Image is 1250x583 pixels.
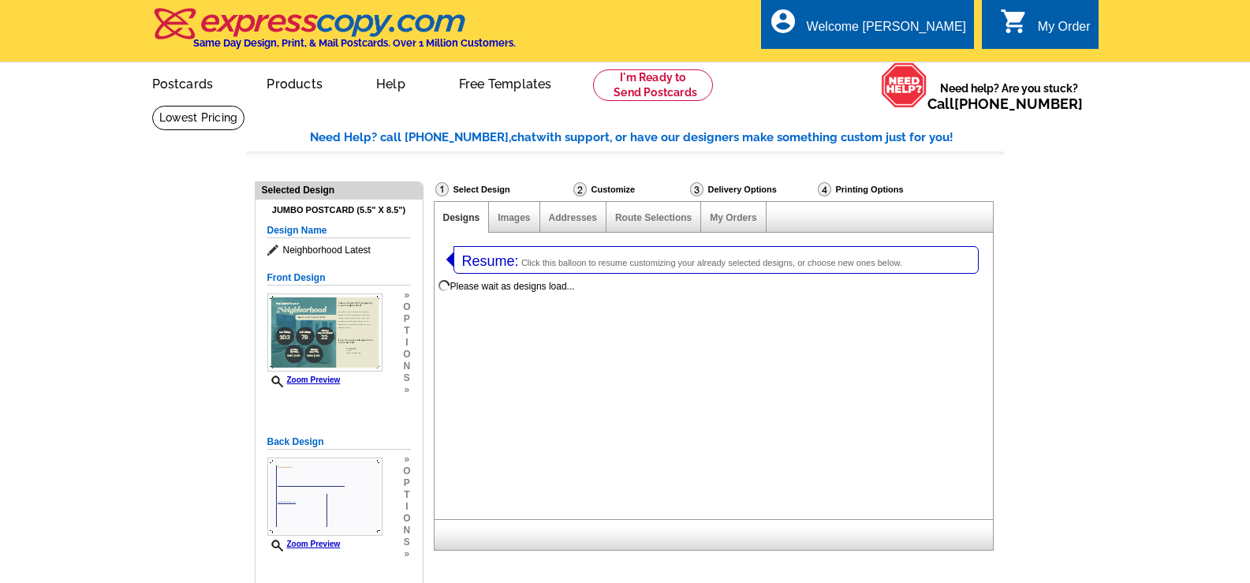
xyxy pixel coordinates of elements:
[1000,7,1028,36] i: shopping_cart
[193,37,516,49] h4: Same Day Design, Print, & Mail Postcards. Over 1 Million Customers.
[256,182,423,197] div: Selected Design
[403,465,410,477] span: o
[927,95,1083,112] span: Call
[403,501,410,513] span: i
[403,513,410,525] span: o
[549,212,597,223] a: Addresses
[690,182,703,196] img: Delivery Options
[615,212,692,223] a: Route Selections
[403,290,410,301] span: »
[443,212,480,223] a: Designs
[403,525,410,536] span: n
[267,205,411,215] h4: Jumbo Postcard (5.5" x 8.5")
[403,313,410,325] span: p
[267,293,382,372] img: frontsmallthumbnail.jpg
[241,64,348,101] a: Products
[462,253,519,269] span: Resume:
[1038,20,1091,42] div: My Order
[927,80,1091,112] span: Need help? Are you stuck?
[267,540,341,548] a: Zoom Preview
[434,181,572,201] div: Select Design
[403,454,410,465] span: »
[403,477,410,489] span: p
[403,489,410,501] span: t
[403,301,410,313] span: o
[769,7,797,36] i: account_circle
[403,548,410,560] span: »
[434,64,577,101] a: Free Templates
[267,271,411,286] h5: Front Design
[573,182,587,196] img: Customize
[267,435,411,450] h5: Back Design
[954,95,1083,112] a: [PHONE_NUMBER]
[807,20,966,42] div: Welcome [PERSON_NAME]
[403,325,410,337] span: t
[267,376,341,384] a: Zoom Preview
[152,19,516,49] a: Same Day Design, Print, & Mail Postcards. Over 1 Million Customers.
[310,129,1004,147] div: Need Help? call [PHONE_NUMBER], with support, or have our designers make something custom just fo...
[710,212,756,223] a: My Orders
[403,361,410,372] span: n
[403,337,410,349] span: i
[881,62,927,108] img: help
[351,64,431,101] a: Help
[688,181,816,197] div: Delivery Options
[816,181,957,197] div: Printing Options
[403,372,410,384] span: s
[267,458,382,536] img: backsmallthumbnail.jpg
[435,182,449,196] img: Select Design
[572,181,688,201] div: Customize
[450,279,575,293] div: Please wait as designs load...
[403,384,410,396] span: »
[127,64,239,101] a: Postcards
[438,279,450,292] img: loading...
[446,246,453,272] img: leftArrow.png
[267,242,411,258] span: Neighborhood Latest
[498,212,530,223] a: Images
[511,130,536,144] span: chat
[267,223,411,238] h5: Design Name
[403,349,410,361] span: o
[403,536,410,548] span: s
[1000,17,1091,37] a: shopping_cart My Order
[818,182,831,196] img: Printing Options & Summary
[521,258,902,267] span: Click this balloon to resume customizing your already selected designs, or choose new ones below.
